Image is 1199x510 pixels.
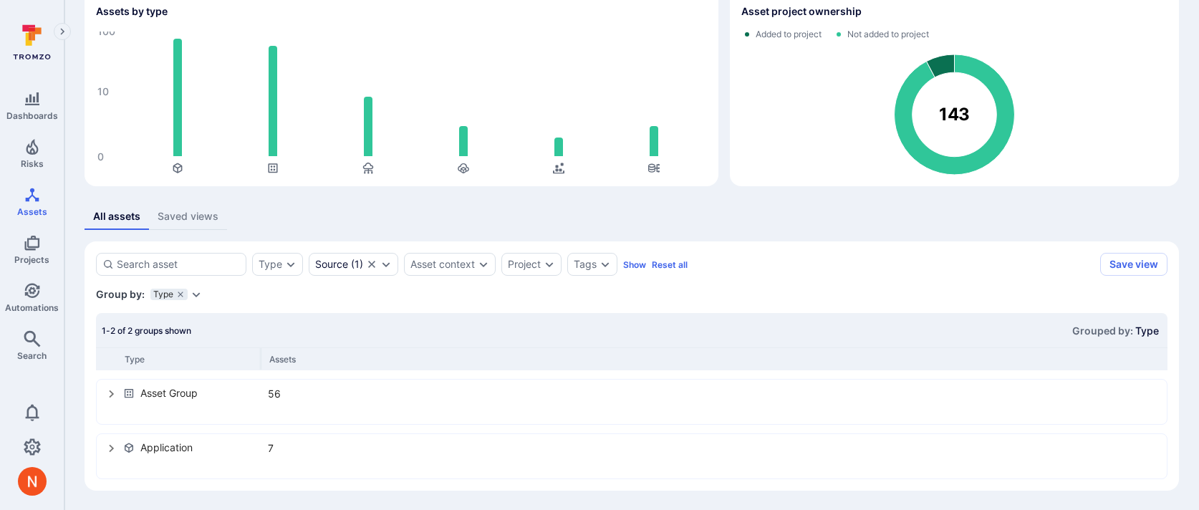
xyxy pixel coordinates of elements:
[158,209,218,223] div: Saved views
[14,254,49,265] span: Projects
[97,380,1166,423] div: Asset Group56
[269,354,341,365] div: Assets
[150,289,188,300] div: Type
[366,259,377,270] button: Clear selection
[21,158,44,169] span: Risks
[309,253,398,276] div: Fortify
[153,290,173,299] span: Type
[478,259,489,270] button: Expand dropdown
[315,259,363,270] div: ( 1 )
[18,467,47,496] div: Neeren Patki
[599,259,611,270] button: Expand dropdown
[85,203,1179,230] div: assets tabs
[623,259,646,270] button: Show
[410,259,475,270] button: Asset context
[938,105,970,125] text: 143
[380,259,392,270] button: Expand dropdown
[18,467,47,496] img: ACg8ocIprwjrgDQnDsNSk9Ghn5p5-B8DpAKWoJ5Gi9syOE4K59tr4Q=s96-c
[96,4,168,19] h2: Assets by type
[97,150,104,163] text: 0
[97,85,109,97] text: 10
[102,325,191,336] span: 1-2 of 2 groups shown
[756,29,822,40] span: Added to project
[57,26,67,38] i: Expand navigation menu
[268,386,340,401] div: 56
[191,289,202,300] button: Expand dropdown
[17,206,47,217] span: Assets
[150,289,202,300] div: grouping parameters
[285,259,297,270] button: Expand dropdown
[140,441,193,455] span: Application
[652,259,688,270] button: Reset all
[315,259,348,270] div: Source
[93,209,140,223] div: All assets
[1100,253,1167,276] button: Save view
[1072,324,1135,337] span: Grouped by:
[508,259,541,270] button: Project
[54,23,71,40] button: Expand navigation menu
[17,350,47,361] span: Search
[96,287,145,302] span: Group by:
[1135,324,1159,337] span: Type
[96,379,1167,479] div: select group
[6,110,58,121] span: Dashboards
[268,441,340,456] div: 7
[140,386,198,400] span: Asset Group
[315,259,363,270] button: Source(1)
[97,435,1166,478] div: Application7
[574,259,597,270] button: Tags
[741,4,862,19] h2: Asset project ownership
[125,354,261,365] div: Type
[259,259,282,270] button: Type
[847,29,929,40] span: Not added to project
[544,259,555,270] button: Expand dropdown
[5,302,59,313] span: Automations
[117,257,240,271] input: Search asset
